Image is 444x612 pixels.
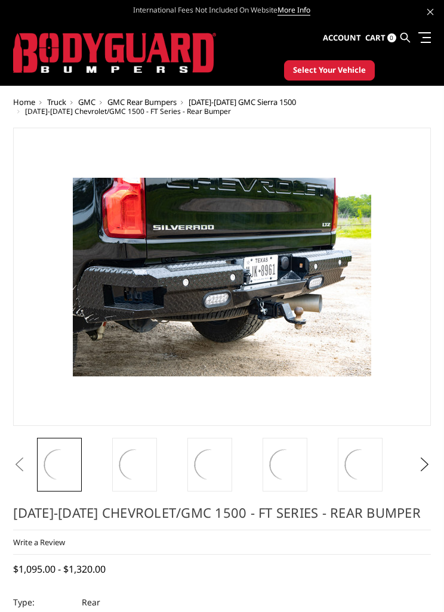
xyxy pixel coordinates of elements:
[25,106,231,116] span: [DATE]-[DATE] Chevrolet/GMC 1500 - FT Series - Rear Bumper
[13,97,35,107] a: Home
[387,33,396,42] span: 0
[189,97,296,107] a: [DATE]-[DATE] GMC Sierra 1500
[323,22,361,54] a: Account
[365,22,396,54] a: Cart 0
[293,64,366,76] span: Select Your Vehicle
[284,60,375,81] button: Select Your Vehicle
[107,97,177,107] a: GMC Rear Bumpers
[13,33,216,73] img: BODYGUARD BUMPERS
[191,441,229,488] img: 2019-2025 Chevrolet/GMC 1500 - FT Series - Rear Bumper
[10,456,28,474] button: Previous
[323,32,361,43] span: Account
[41,441,78,488] img: 2019-2025 Chevrolet/GMC 1500 - FT Series - Rear Bumper
[13,128,430,426] a: 2019-2025 Chevrolet/GMC 1500 - FT Series - Rear Bumper
[365,32,386,43] span: Cart
[116,441,153,488] img: 2019-2025 Chevrolet/GMC 1500 - FT Series - Rear Bumper
[73,178,371,376] img: 2019-2025 Chevrolet/GMC 1500 - FT Series - Rear Bumper
[266,441,304,488] img: 2019-2025 Chevrolet/GMC 1500 - FT Series - Rear Bumper
[13,503,430,530] h1: [DATE]-[DATE] Chevrolet/GMC 1500 - FT Series - Rear Bumper
[13,537,65,548] a: Write a Review
[13,562,106,576] span: $1,095.00 - $1,320.00
[47,97,66,107] a: Truck
[416,456,434,474] button: Next
[341,441,379,488] img: 2019-2025 Chevrolet/GMC 1500 - FT Series - Rear Bumper
[277,5,310,16] a: More Info
[78,97,95,107] a: GMC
